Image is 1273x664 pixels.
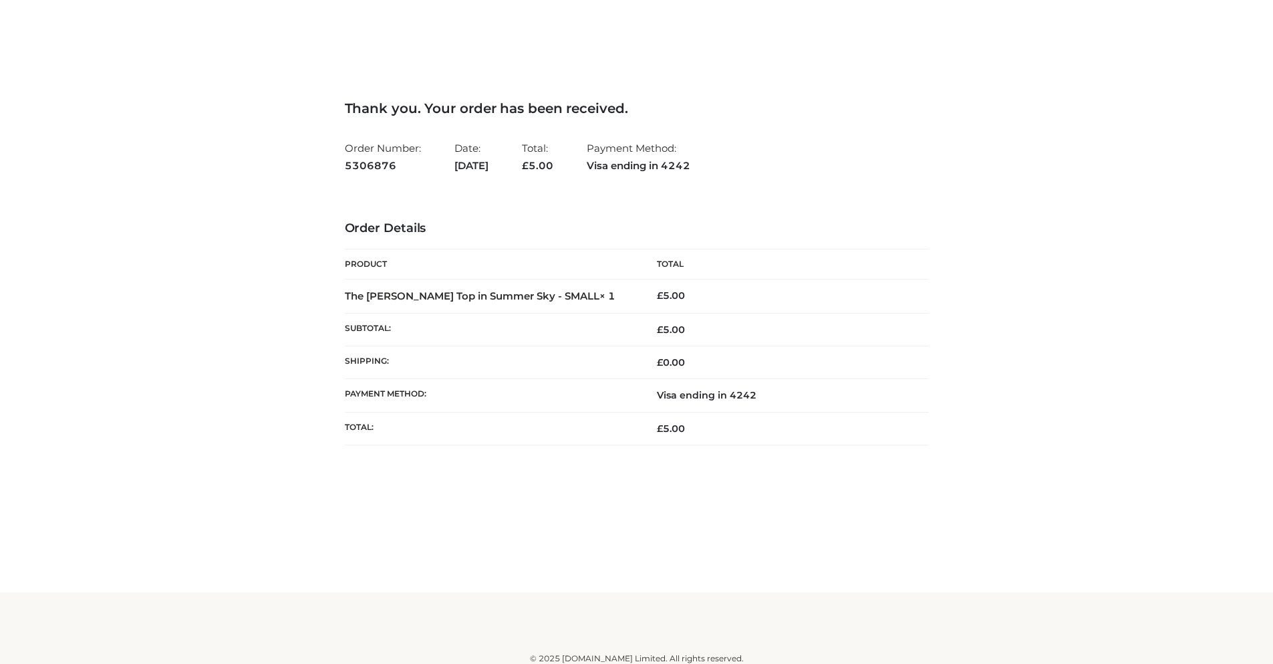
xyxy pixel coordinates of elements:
[587,157,690,175] strong: Visa ending in 4242
[657,290,663,302] span: £
[599,290,615,302] strong: × 1
[345,100,929,116] h3: Thank you. Your order has been received.
[522,159,529,172] span: £
[345,157,421,175] strong: 5306876
[345,221,929,236] h3: Order Details
[345,346,637,379] th: Shipping:
[454,136,488,177] li: Date:
[345,290,615,302] strong: The [PERSON_NAME] Top in Summer Sky - SMALL
[522,159,553,172] span: 5.00
[657,423,685,435] span: 5.00
[587,136,690,177] li: Payment Method:
[657,290,685,302] bdi: 5.00
[657,356,663,368] span: £
[657,324,685,336] span: 5.00
[657,356,685,368] bdi: 0.00
[454,157,488,175] strong: [DATE]
[637,249,929,280] th: Total
[345,136,421,177] li: Order Number:
[345,313,637,346] th: Subtotal:
[657,423,663,435] span: £
[345,249,637,280] th: Product
[345,379,637,412] th: Payment method:
[345,412,637,445] th: Total:
[657,324,663,336] span: £
[522,136,553,177] li: Total:
[637,379,929,412] td: Visa ending in 4242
